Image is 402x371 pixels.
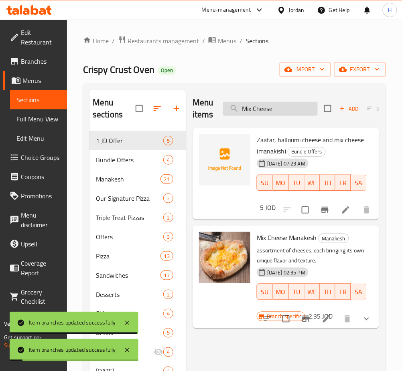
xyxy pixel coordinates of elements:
button: Add section [167,99,186,118]
span: Manakesh [319,234,349,243]
span: Select section first [362,103,394,115]
span: Upsell [21,239,61,249]
span: 2 [164,214,173,222]
div: Item branches updated successfully [29,319,116,327]
span: Pizza [96,251,160,261]
span: Bundle Offers [96,155,163,165]
a: Full Menu View [10,109,67,129]
span: Coupons [21,172,61,181]
div: Sandwiches17 [89,266,186,285]
div: Desserts [96,290,163,299]
button: TH [320,175,336,191]
a: Grocery Checklist [3,282,67,311]
span: Offers [96,232,163,242]
span: Manakesh [96,174,160,184]
span: Full Menu View [16,114,61,124]
span: Zaatar, halloumi cheese and mix cheese (manakish) [257,134,364,157]
span: Restaurants management [128,36,199,46]
span: 13 [161,252,173,260]
span: Sort sections [148,99,167,118]
input: search [223,102,318,116]
span: [DATE] 07:23 AM [264,160,309,167]
span: Choice Groups [21,153,61,162]
button: show more [357,309,376,329]
span: TU [292,286,301,298]
li: / [112,36,115,46]
div: Triple Treat Pizzas2 [89,208,186,227]
a: Upsell [3,234,67,254]
button: FR [335,284,351,300]
span: Menus [22,76,61,85]
button: MO [273,175,289,191]
div: Desserts2 [89,285,186,304]
span: Sandwiches [96,270,160,280]
nav: breadcrumb [83,36,386,46]
span: 17 [161,272,173,279]
span: Select all sections [131,100,148,117]
button: Branch-specific-item [296,309,315,329]
span: TH [323,177,333,189]
span: MO [276,286,286,298]
span: Our Signature Pizza [96,194,163,203]
h2: Menu items [193,97,213,121]
div: items [163,213,173,222]
a: Menus [3,71,67,90]
span: Select to update [278,311,294,327]
button: WE [305,284,320,300]
span: 5 [164,329,173,337]
a: Sections [10,90,67,109]
span: Menu disclaimer [21,210,61,230]
button: WE [305,175,320,191]
a: Edit Restaurant [3,23,67,52]
li: / [202,36,205,46]
button: delete [357,200,376,220]
span: Add item [336,103,362,115]
div: items [163,309,173,319]
span: 4 [164,349,173,356]
a: Promotions [3,186,67,206]
span: H [388,6,392,14]
div: items [163,136,173,145]
span: WE [308,177,317,189]
p: assortment of cheeses, each bringing its own unique flavor and texture. [257,246,367,266]
a: Menu disclaimer [3,206,67,234]
div: 1 JD Offer5 [89,131,186,150]
button: sort-choices [258,309,278,329]
img: Zaatar, halloumi cheese and mix cheese (manakish) [199,134,250,185]
a: Coverage Report [3,254,67,282]
a: Support.OpsPlatform [4,341,55,351]
div: Our Signature Pizza2 [89,189,186,208]
button: SU [257,284,273,300]
svg: Show Choices [362,314,372,324]
span: Triple Treat Pizzas [96,213,163,222]
a: Edit menu item [341,205,351,215]
button: delete [338,309,357,329]
h2: Menu sections [93,97,136,121]
div: items [160,174,173,184]
span: SU [260,177,270,189]
span: 4 [164,310,173,318]
div: Sides [96,309,163,319]
a: Menus [208,36,236,46]
div: items [163,328,173,338]
span: 1 JD Offer [96,136,163,145]
a: Edit Menu [10,129,67,148]
span: Edit Restaurant [21,28,61,47]
button: FR [335,175,351,191]
img: Mix Cheese Manakesh [199,232,250,283]
span: Add [338,104,360,113]
button: export [334,62,386,77]
span: Select section [319,100,336,117]
span: Sections [246,36,268,46]
div: Menu-management [202,5,251,15]
span: FR [339,177,348,189]
span: Get support on: [4,333,41,343]
button: Branch-specific-item [315,200,335,220]
span: import [286,65,325,75]
span: Mix Cheese Manakesh [257,232,317,244]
